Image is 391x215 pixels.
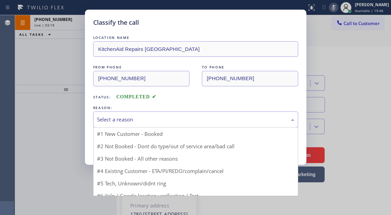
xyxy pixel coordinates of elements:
[202,64,298,71] div: TO PHONE
[97,116,294,123] div: Select a reason
[116,94,156,99] span: COMPLETED
[94,165,298,177] div: #4 Existing Customer - ETA/PI/REDO/complain/cancel
[94,177,298,190] div: #5 Tech, Unknown/didnt ring
[93,64,189,71] div: FROM PHONE
[94,190,298,202] div: #6 Yelp / Google location verification / Test
[93,95,111,99] span: Status:
[93,104,298,111] div: REASON:
[93,18,139,27] h5: Classify the call
[93,34,298,41] div: LOCATION NAME
[93,71,189,86] input: From phone
[202,71,298,86] input: To phone
[94,140,298,152] div: #2 Not Booked - Dont do type/out of service area/bad call
[94,152,298,165] div: #3 Not Booked - All other reasons
[94,128,298,140] div: #1 New Customer - Booked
